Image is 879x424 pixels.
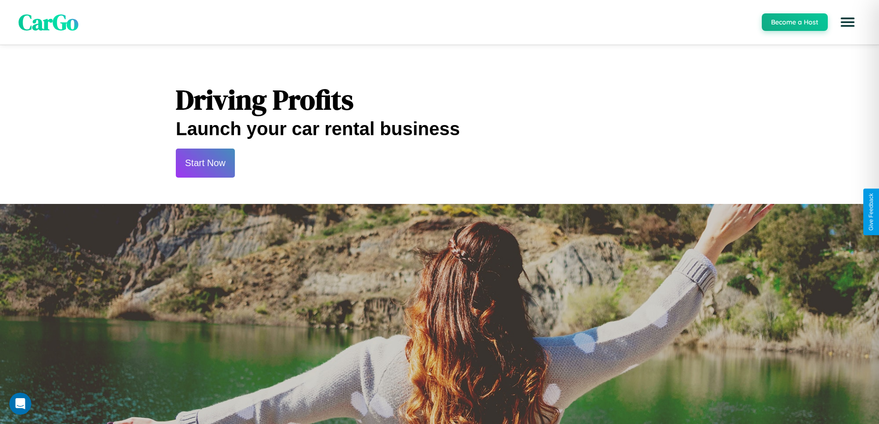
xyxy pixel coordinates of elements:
[835,9,861,35] button: Open menu
[762,13,828,31] button: Become a Host
[176,119,703,139] h2: Launch your car rental business
[868,193,874,231] div: Give Feedback
[176,81,703,119] h1: Driving Profits
[9,393,31,415] iframe: Intercom live chat
[176,149,235,178] button: Start Now
[18,7,78,37] span: CarGo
